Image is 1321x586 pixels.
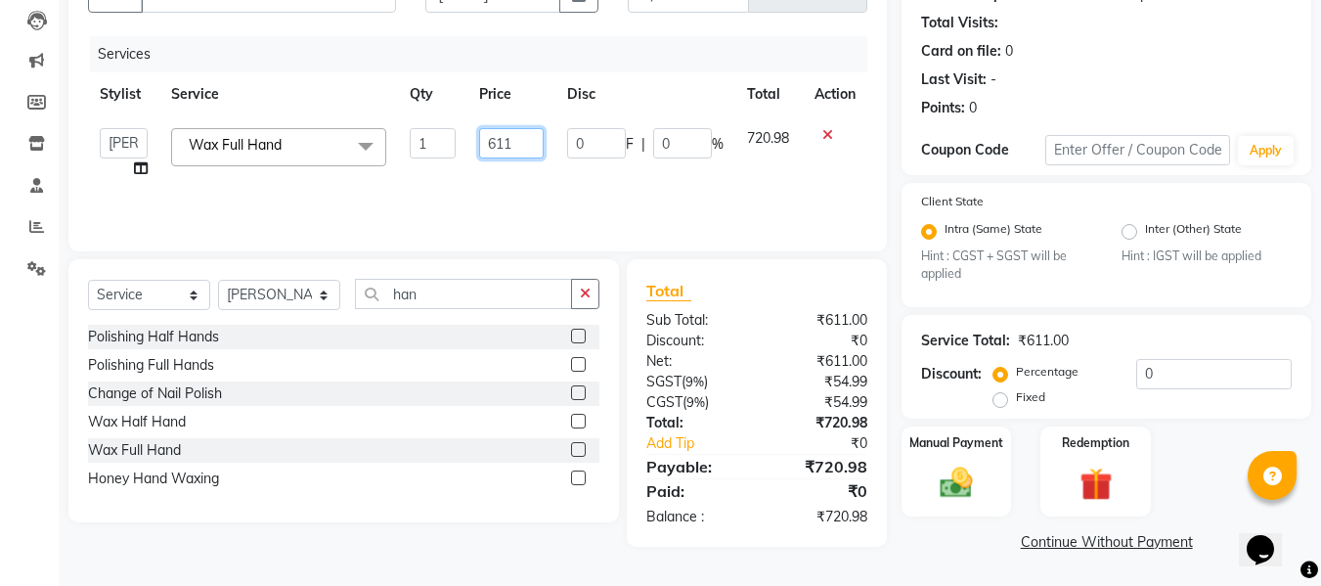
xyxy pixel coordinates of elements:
[632,331,757,351] div: Discount:
[1145,220,1242,244] label: Inter (Other) State
[189,136,282,154] span: Wax Full Hand
[355,279,572,309] input: Search or Scan
[90,36,882,72] div: Services
[921,69,987,90] div: Last Visit:
[735,72,803,116] th: Total
[88,327,219,347] div: Polishing Half Hands
[159,72,398,116] th: Service
[632,351,757,372] div: Net:
[757,351,882,372] div: ₹611.00
[930,464,983,501] img: _cash.svg
[921,248,1091,284] small: Hint : CGST + SGST will be applied
[1238,136,1294,165] button: Apply
[467,72,555,116] th: Price
[632,392,757,413] div: ( )
[921,364,982,384] div: Discount:
[641,134,645,155] span: |
[921,41,1001,62] div: Card on file:
[632,455,757,478] div: Payable:
[905,532,1307,553] a: Continue Without Payment
[969,98,977,118] div: 0
[1016,363,1079,381] label: Percentage
[921,193,984,210] label: Client State
[921,13,998,33] div: Total Visits:
[757,331,882,351] div: ₹0
[712,134,724,155] span: %
[646,373,682,390] span: SGST
[1070,464,1123,504] img: _gift.svg
[757,507,882,527] div: ₹720.98
[1016,388,1045,406] label: Fixed
[1005,41,1013,62] div: 0
[646,281,691,301] span: Total
[88,469,219,489] div: Honey Hand Waxing
[757,372,882,392] div: ₹54.99
[757,392,882,413] div: ₹54.99
[88,383,222,404] div: Change of Nail Polish
[646,393,683,411] span: CGST
[88,440,181,461] div: Wax Full Hand
[632,479,757,503] div: Paid:
[1062,434,1129,452] label: Redemption
[632,433,777,454] a: Add Tip
[632,507,757,527] div: Balance :
[632,413,757,433] div: Total:
[282,136,290,154] a: x
[991,69,996,90] div: -
[945,220,1042,244] label: Intra (Same) State
[909,434,1003,452] label: Manual Payment
[686,394,705,410] span: 9%
[1018,331,1069,351] div: ₹611.00
[685,374,704,389] span: 9%
[757,479,882,503] div: ₹0
[1239,508,1301,566] iframe: chat widget
[555,72,735,116] th: Disc
[632,372,757,392] div: ( )
[1122,248,1292,265] small: Hint : IGST will be applied
[88,72,159,116] th: Stylist
[757,413,882,433] div: ₹720.98
[757,455,882,478] div: ₹720.98
[778,433,883,454] div: ₹0
[747,129,789,147] span: 720.98
[803,72,867,116] th: Action
[88,412,186,432] div: Wax Half Hand
[921,331,1010,351] div: Service Total:
[1045,135,1230,165] input: Enter Offer / Coupon Code
[921,98,965,118] div: Points:
[921,140,1044,160] div: Coupon Code
[632,310,757,331] div: Sub Total:
[626,134,634,155] span: F
[88,355,214,376] div: Polishing Full Hands
[757,310,882,331] div: ₹611.00
[398,72,467,116] th: Qty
